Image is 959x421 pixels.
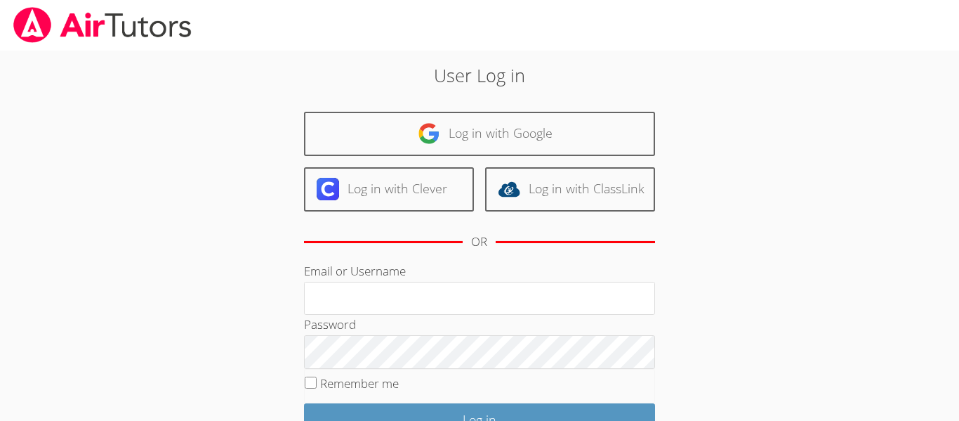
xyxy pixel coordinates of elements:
img: classlink-logo-d6bb404cc1216ec64c9a2012d9dc4662098be43eaf13dc465df04b49fa7ab582.svg [498,178,520,200]
a: Log in with Clever [304,167,474,212]
img: google-logo-50288ca7cdecda66e5e0955fdab243c47b7ad437acaf1139b6f446037453330a.svg [418,122,440,145]
h2: User Log in [220,62,739,89]
label: Email or Username [304,263,406,279]
img: airtutors_banner-c4298cdbf04f3fff15de1276eac7730deb9818008684d7c2e4769d2f7ddbe033.png [12,7,193,43]
label: Password [304,316,356,332]
a: Log in with Google [304,112,655,156]
label: Remember me [320,375,399,391]
img: clever-logo-6eab21bc6e7a338710f1a6ff85c0baf02591cd810cc4098c63d3a4b26e2feb20.svg [317,178,339,200]
div: OR [471,232,487,252]
a: Log in with ClassLink [485,167,655,212]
